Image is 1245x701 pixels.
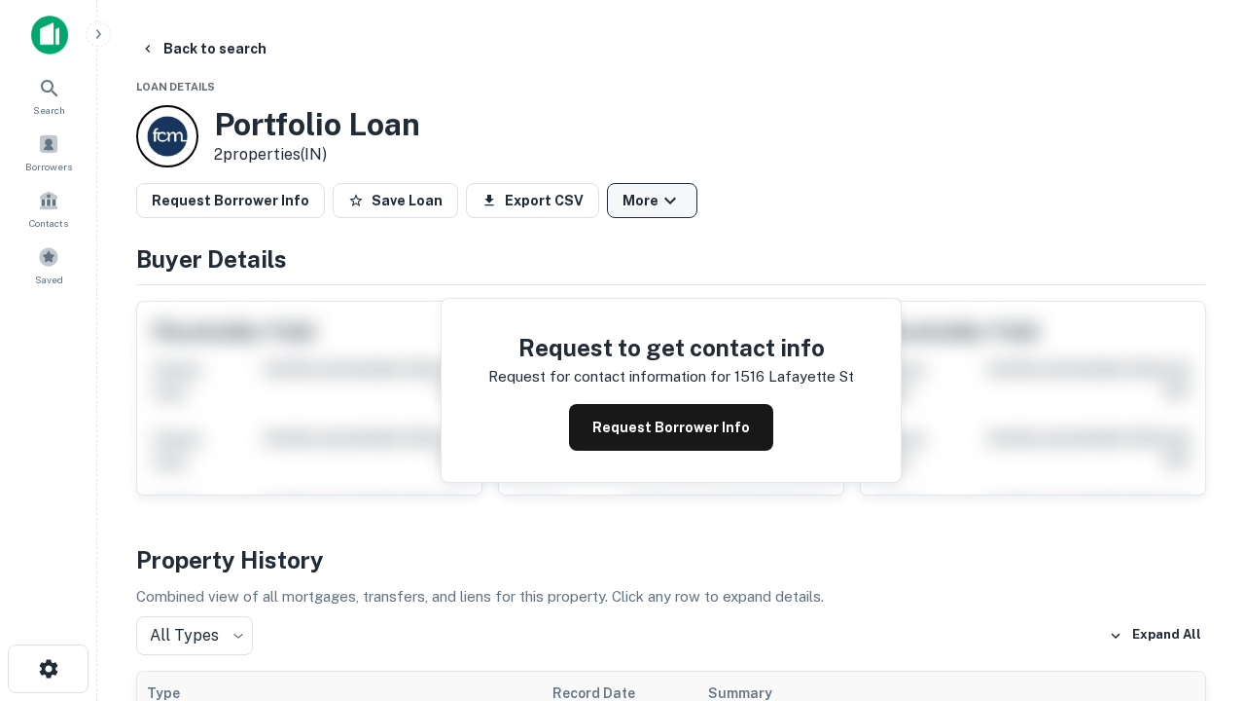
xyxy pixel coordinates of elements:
iframe: Chat Widget [1148,545,1245,639]
p: Request for contact information for [488,365,730,388]
h4: Request to get contact info [488,330,854,365]
p: Combined view of all mortgages, transfers, and liens for this property. Click any row to expand d... [136,585,1206,609]
span: Search [33,102,65,118]
h4: Buyer Details [136,241,1206,277]
span: Saved [35,272,63,287]
span: Borrowers [25,159,72,174]
button: Save Loan [333,183,458,218]
span: Loan Details [136,81,215,92]
button: Export CSV [466,183,599,218]
button: Request Borrower Info [136,183,325,218]
a: Contacts [6,182,91,235]
a: Search [6,69,91,122]
button: Expand All [1104,621,1206,650]
h3: Portfolio Loan [214,106,420,143]
button: Back to search [132,31,274,66]
a: Saved [6,239,91,291]
span: Contacts [29,215,68,231]
button: Request Borrower Info [569,404,773,451]
p: 2 properties (IN) [214,143,420,166]
img: capitalize-icon.png [31,16,68,55]
a: Borrowers [6,126,91,178]
h4: Property History [136,542,1206,577]
div: All Types [136,616,253,655]
p: 1516 lafayette st [734,365,854,388]
button: More [607,183,697,218]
